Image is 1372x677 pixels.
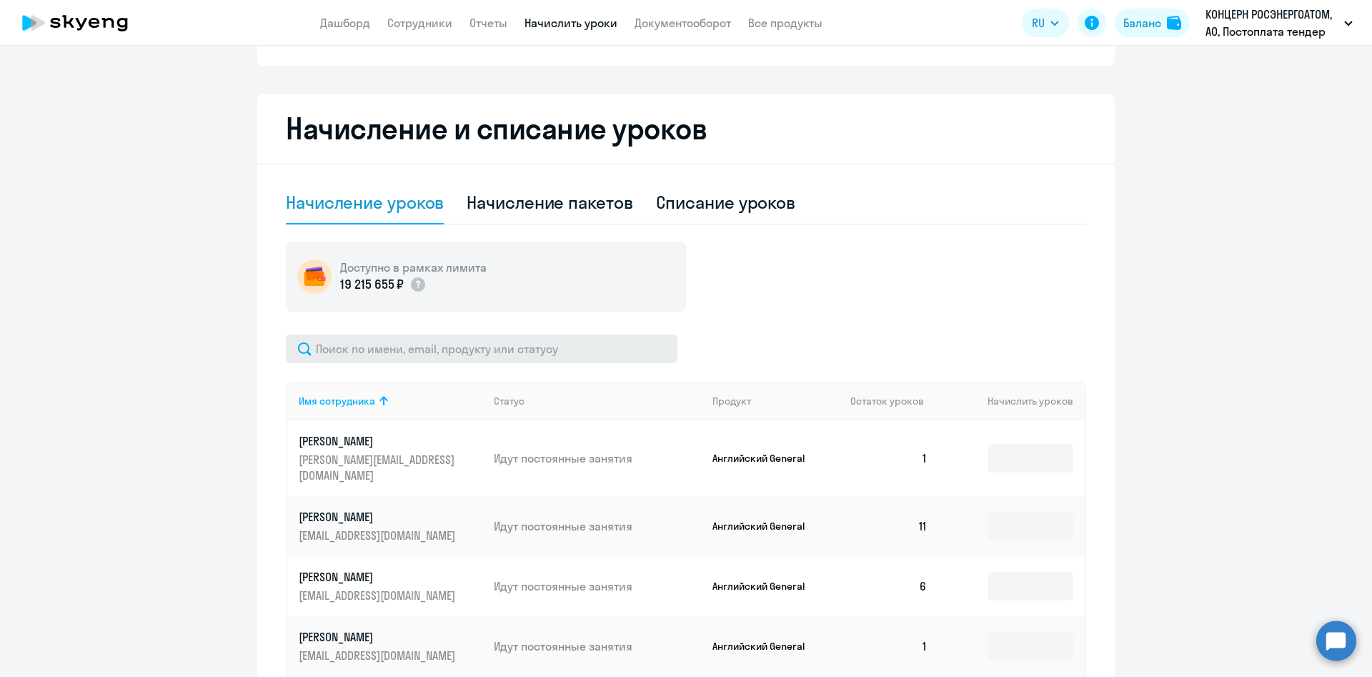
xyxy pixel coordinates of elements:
[299,569,482,603] a: [PERSON_NAME][EMAIL_ADDRESS][DOMAIN_NAME]
[299,452,459,483] p: [PERSON_NAME][EMAIL_ADDRESS][DOMAIN_NAME]
[467,191,632,214] div: Начисление пакетов
[839,556,939,616] td: 6
[525,16,617,30] a: Начислить уроки
[850,395,939,407] div: Остаток уроков
[712,452,820,465] p: Английский General
[712,395,840,407] div: Продукт
[299,528,459,543] p: [EMAIL_ADDRESS][DOMAIN_NAME]
[299,629,459,645] p: [PERSON_NAME]
[299,509,482,543] a: [PERSON_NAME][EMAIL_ADDRESS][DOMAIN_NAME]
[494,395,525,407] div: Статус
[286,335,677,363] input: Поиск по имени, email, продукту или статусу
[299,395,482,407] div: Имя сотрудника
[939,382,1085,420] th: Начислить уроков
[656,191,796,214] div: Списание уроков
[299,569,459,585] p: [PERSON_NAME]
[1123,14,1161,31] div: Баланс
[712,395,751,407] div: Продукт
[748,16,822,30] a: Все продукты
[286,191,444,214] div: Начисление уроков
[299,588,459,603] p: [EMAIL_ADDRESS][DOMAIN_NAME]
[297,260,332,294] img: wallet-circle.png
[286,112,1086,146] h2: Начисление и списание уроков
[320,16,370,30] a: Дашборд
[712,580,820,593] p: Английский General
[712,520,820,533] p: Английский General
[635,16,731,30] a: Документооборот
[839,420,939,496] td: 1
[469,16,507,30] a: Отчеты
[850,395,924,407] span: Остаток уроков
[494,638,701,654] p: Идут постоянные занятия
[839,616,939,676] td: 1
[494,450,701,466] p: Идут постоянные занятия
[1022,9,1069,37] button: RU
[340,275,404,294] p: 19 215 655 ₽
[299,395,375,407] div: Имя сотрудника
[1115,9,1190,37] button: Балансbalance
[494,518,701,534] p: Идут постоянные занятия
[712,640,820,653] p: Английский General
[1167,16,1181,30] img: balance
[494,395,701,407] div: Статус
[1206,6,1338,40] p: КОНЦЕРН РОСЭНЕРГОАТОМ, АО, Постоплата тендер 2023
[299,648,459,663] p: [EMAIL_ADDRESS][DOMAIN_NAME]
[494,578,701,594] p: Идут постоянные занятия
[340,260,487,275] h5: Доступно в рамках лимита
[299,433,482,483] a: [PERSON_NAME][PERSON_NAME][EMAIL_ADDRESS][DOMAIN_NAME]
[299,509,459,525] p: [PERSON_NAME]
[1198,6,1360,40] button: КОНЦЕРН РОСЭНЕРГОАТОМ, АО, Постоплата тендер 2023
[839,496,939,556] td: 11
[1032,14,1045,31] span: RU
[387,16,452,30] a: Сотрудники
[299,629,482,663] a: [PERSON_NAME][EMAIL_ADDRESS][DOMAIN_NAME]
[299,433,459,449] p: [PERSON_NAME]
